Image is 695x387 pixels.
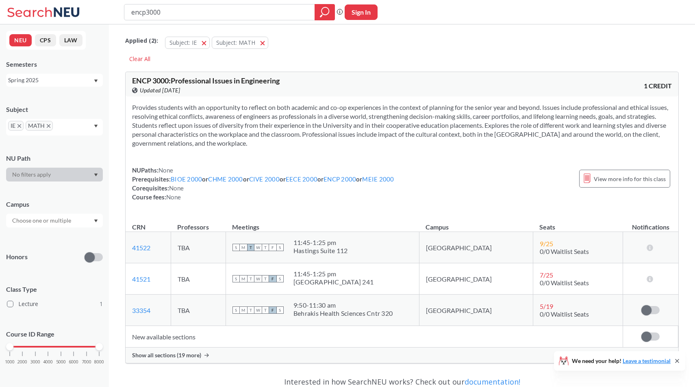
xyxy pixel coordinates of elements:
[269,306,276,314] span: F
[126,326,623,348] td: New available sections
[240,275,247,282] span: M
[247,306,254,314] span: T
[6,285,103,294] span: Class Type
[6,168,103,181] div: Dropdown arrow
[293,309,393,317] div: Behrakis Health Sciences Cntr 320
[166,193,181,201] span: None
[540,279,589,286] span: 0/0 Waitlist Seats
[43,360,53,364] span: 4000
[254,244,262,251] span: W
[171,232,226,263] td: TBA
[232,244,240,251] span: S
[6,214,103,227] div: Dropdown arrow
[276,306,284,314] span: S
[82,360,91,364] span: 7000
[59,34,83,46] button: LAW
[5,360,15,364] span: 1000
[132,223,146,232] div: CRN
[126,348,678,363] div: Show all sections (19 more)
[169,39,197,46] span: Subject: IE
[47,124,50,128] svg: X to remove pill
[26,121,53,131] span: MATHX to remove pill
[6,119,103,136] div: IEX to remove pillMATHX to remove pillDropdown arrow
[240,244,247,251] span: M
[232,275,240,282] span: S
[320,7,330,18] svg: magnifying glass
[262,306,269,314] span: T
[419,214,533,232] th: Campus
[132,103,672,148] section: Provides students with an opportunity to reflect on both academic and co-op experiences in the co...
[7,299,103,309] label: Lecture
[276,275,284,282] span: S
[293,247,348,255] div: Hastings Suite 112
[35,34,56,46] button: CPS
[6,252,28,262] p: Honors
[315,4,335,20] div: magnifying glass
[125,36,158,45] span: Applied ( 2 ):
[132,166,394,201] div: NUPaths: Prerequisites: or or or or or Corequisites: Course fees:
[94,360,104,364] span: 8000
[644,81,672,90] span: 1 CREDIT
[293,278,374,286] div: [GEOGRAPHIC_DATA] 241
[269,275,276,282] span: F
[6,200,103,209] div: Campus
[130,5,309,19] input: Class, professor, course number, "phrase"
[94,125,98,128] svg: Dropdown arrow
[249,175,280,183] a: CIVE 2000
[69,360,78,364] span: 6000
[212,37,268,49] button: Subject: MATH
[419,263,533,295] td: [GEOGRAPHIC_DATA]
[132,306,150,314] a: 33354
[17,124,21,128] svg: X to remove pill
[240,306,247,314] span: M
[540,247,589,255] span: 0/0 Waitlist Seats
[324,175,356,183] a: ENCP 2000
[254,306,262,314] span: W
[465,377,520,387] a: documentation!
[132,275,150,283] a: 41521
[362,175,394,183] a: MEIE 2000
[94,219,98,223] svg: Dropdown arrow
[594,174,666,184] span: View more info for this class
[94,79,98,83] svg: Dropdown arrow
[8,76,93,85] div: Spring 2025
[6,154,103,163] div: NU Path
[56,360,66,364] span: 5000
[293,270,374,278] div: 11:45 - 1:25 pm
[247,275,254,282] span: T
[17,360,27,364] span: 2000
[286,175,317,183] a: EECE 2000
[30,360,40,364] span: 3000
[171,175,202,183] a: BIOE 2000
[216,39,255,46] span: Subject: MATH
[269,244,276,251] span: F
[125,53,154,65] div: Clear All
[169,184,184,192] span: None
[94,173,98,177] svg: Dropdown arrow
[6,330,103,339] p: Course ID Range
[232,306,240,314] span: S
[247,244,254,251] span: T
[540,310,589,318] span: 0/0 Waitlist Seats
[540,240,553,247] span: 9 / 25
[171,214,226,232] th: Professors
[293,301,393,309] div: 9:50 - 11:30 am
[419,232,533,263] td: [GEOGRAPHIC_DATA]
[6,60,103,69] div: Semesters
[100,300,103,308] span: 1
[345,4,378,20] button: Sign In
[262,275,269,282] span: T
[8,216,76,225] input: Choose one or multiple
[540,302,553,310] span: 5 / 19
[171,263,226,295] td: TBA
[533,214,623,232] th: Seats
[6,105,103,114] div: Subject
[171,295,226,326] td: TBA
[165,37,210,49] button: Subject: IE
[226,214,419,232] th: Meetings
[419,295,533,326] td: [GEOGRAPHIC_DATA]
[623,357,671,364] a: Leave a testimonial
[132,352,201,359] span: Show all sections (19 more)
[140,86,180,95] span: Updated [DATE]
[8,121,24,131] span: IEX to remove pill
